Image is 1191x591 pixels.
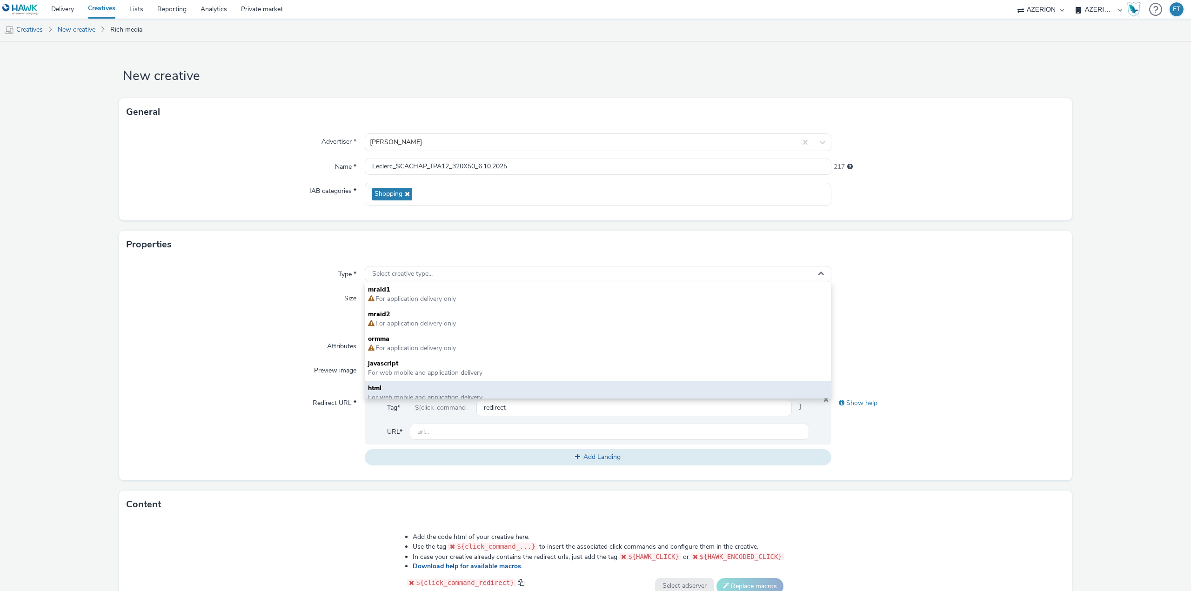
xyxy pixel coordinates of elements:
button: Add Landing [365,449,831,465]
input: url... [410,424,809,440]
h1: New creative [119,67,1072,85]
label: Type * [335,266,360,279]
a: Hawk Academy [1127,2,1144,17]
label: Name * [331,159,360,172]
span: 217 [834,162,845,172]
span: For web mobile and application delivery [368,368,482,377]
label: IAB categories * [306,183,360,196]
span: ${HAWK_CLICK} [628,553,679,560]
span: For web mobile and application delivery [368,393,482,402]
h3: General [126,105,160,119]
span: Select creative type... [372,270,433,278]
span: For application delivery only [375,319,456,328]
span: } [792,399,809,416]
a: Rich media [106,19,147,41]
label: Attributes [323,338,360,351]
a: Download help for available macros. [413,562,526,571]
span: html [368,384,828,393]
span: mraid1 [368,285,828,294]
div: ${click_command_ [408,399,476,416]
span: Add Landing [583,452,621,461]
img: mobile [5,26,14,35]
label: Size [341,290,360,303]
span: ${HAWK_ENCODED_CLICK} [700,553,782,560]
label: Redirect URL * [309,395,360,408]
img: undefined Logo [2,4,38,15]
label: Advertiser * [318,133,360,146]
input: Name [365,159,831,175]
div: Maximum 255 characters [847,162,853,172]
span: ${click_command_redirect} [416,579,514,586]
span: javascript [368,359,828,368]
span: For application delivery only [375,294,456,303]
span: ormma [368,334,828,344]
span: ${click_command_...} [457,543,535,550]
li: In case your creative already contains the redirect urls, just add the tag or [413,552,786,562]
h3: Properties [126,238,172,252]
span: mraid2 [368,310,828,319]
h3: Content [126,498,161,511]
div: Show help [831,395,1065,412]
li: Use the tag to insert the associated click commands and configure them in the creative. [413,542,786,551]
label: Preview image [310,362,360,375]
li: Add the code html of your creative here. [413,532,786,542]
img: Hawk Academy [1127,2,1141,17]
span: For application delivery only [375,344,456,352]
span: Shopping [375,190,402,198]
div: ET [1173,2,1180,16]
span: copy to clipboard [518,579,524,586]
a: New creative [53,19,100,41]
